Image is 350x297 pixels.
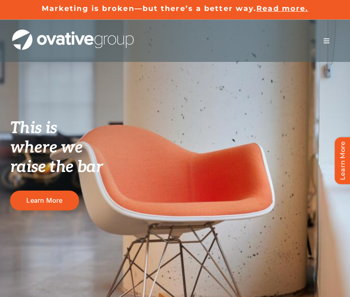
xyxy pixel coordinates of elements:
[26,197,62,204] span: Learn More
[315,33,338,49] nav: Menu
[10,119,57,138] span: This is
[42,4,257,13] a: Marketing is broken—but there’s a better way.
[10,191,79,210] a: Learn More
[256,4,308,13] a: Read more.
[10,138,103,177] span: where we raise the bar
[12,29,134,36] a: OG_Full_horizontal_WHT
